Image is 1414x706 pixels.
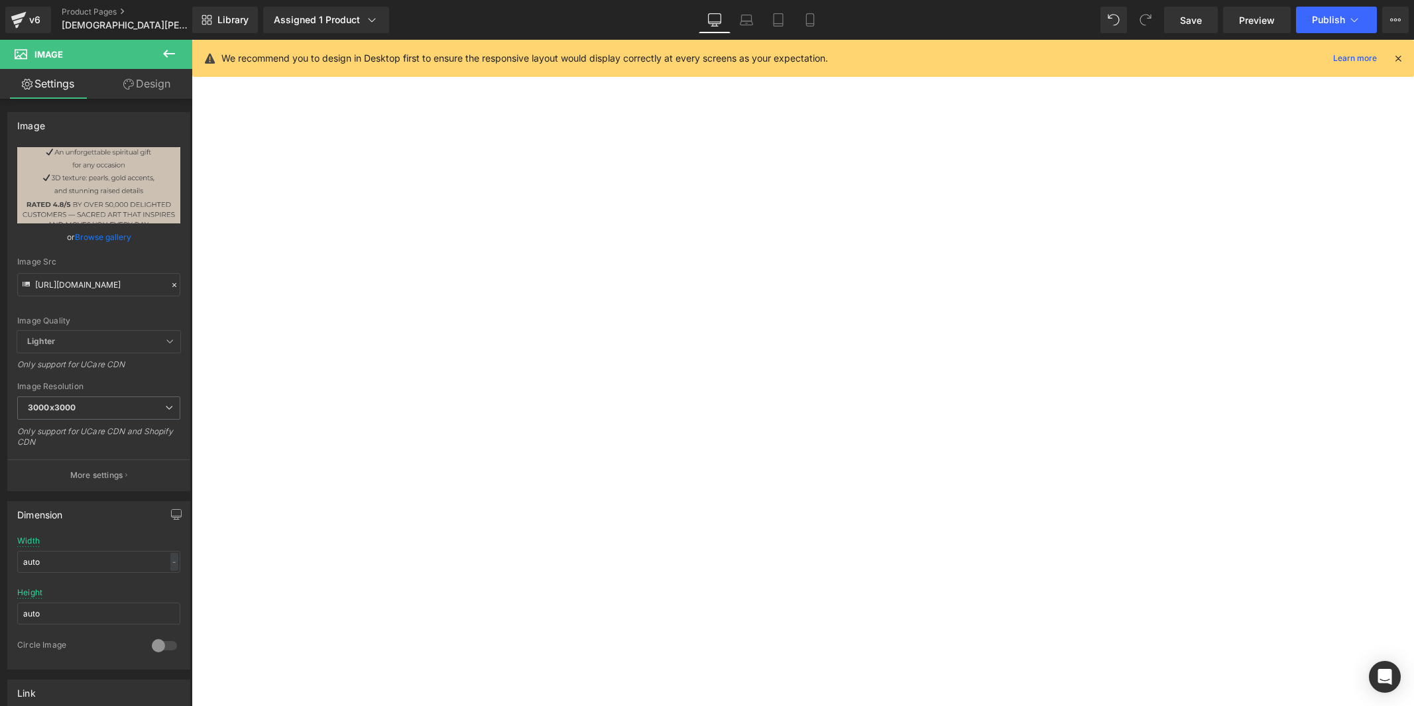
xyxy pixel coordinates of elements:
a: Desktop [699,7,731,33]
div: Image Src [17,257,180,266]
div: Only support for UCare CDN and Shopify CDN [17,426,180,456]
div: or [17,230,180,244]
a: v6 [5,7,51,33]
a: Design [99,69,195,99]
div: Image Resolution [17,382,180,391]
div: - [170,553,178,571]
span: Image [34,49,63,60]
span: [DEMOGRAPHIC_DATA][PERSON_NAME] [62,20,189,30]
div: Assigned 1 Product [274,13,379,27]
div: Link [17,680,36,699]
a: Preview [1223,7,1291,33]
a: Learn more [1328,50,1382,66]
div: Image Quality [17,316,180,325]
div: Image [17,113,45,131]
p: We recommend you to design in Desktop first to ensure the responsive layout would display correct... [221,51,828,66]
div: Width [17,536,40,546]
div: Dimension [17,502,63,520]
a: Browse gallery [75,225,131,249]
div: Height [17,588,42,597]
button: Redo [1132,7,1159,33]
div: Open Intercom Messenger [1369,661,1401,693]
button: More [1382,7,1409,33]
span: Save [1180,13,1202,27]
a: New Library [192,7,258,33]
div: Circle Image [17,640,139,654]
span: Publish [1312,15,1345,25]
input: Link [17,273,180,296]
b: 3000x3000 [28,402,76,412]
button: Undo [1100,7,1127,33]
a: Laptop [731,7,762,33]
button: Publish [1296,7,1377,33]
b: Lighter [27,336,55,346]
input: auto [17,551,180,573]
a: Mobile [794,7,826,33]
span: Preview [1239,13,1275,27]
a: Product Pages [62,7,214,17]
p: More settings [70,469,123,481]
div: v6 [27,11,43,29]
span: Library [217,14,249,26]
a: Tablet [762,7,794,33]
input: auto [17,603,180,624]
button: More settings [8,459,190,491]
div: Only support for UCare CDN [17,359,180,379]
